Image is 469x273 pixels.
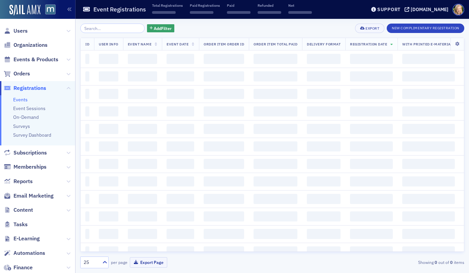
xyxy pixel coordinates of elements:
span: Finance [13,264,33,271]
span: ‌ [128,159,157,169]
span: ‌ [350,54,393,64]
a: Automations [4,249,45,257]
span: E-Learning [13,235,40,242]
span: Order Item Total Paid [254,42,297,46]
span: ‌ [204,176,244,186]
a: Content [4,206,33,214]
div: [DOMAIN_NAME] [411,6,448,12]
span: ‌ [99,211,118,221]
a: On-Demand [13,114,39,120]
span: Content [13,206,33,214]
span: ‌ [167,194,194,204]
span: Memberships [13,163,47,171]
span: ‌ [204,159,244,169]
span: ‌ [128,124,157,134]
span: ‌ [402,89,455,99]
span: ‌ [254,159,297,169]
span: ‌ [350,71,393,81]
span: ‌ [99,106,118,116]
span: ‌ [350,229,393,239]
span: ‌ [128,71,157,81]
span: Profile [452,4,464,15]
span: ‌ [402,106,455,116]
span: ‌ [85,89,89,99]
span: ‌ [204,106,244,116]
span: ‌ [167,211,194,221]
strong: 0 [449,259,454,265]
span: ‌ [254,194,297,204]
span: ‌ [402,54,455,64]
span: ‌ [307,141,341,151]
span: ‌ [350,106,393,116]
span: ‌ [99,246,118,257]
a: New Complimentary Registration [387,25,464,31]
span: ‌ [288,11,312,14]
p: Total Registrations [152,3,183,8]
span: Organizations [13,41,48,49]
span: ‌ [128,106,157,116]
button: [DOMAIN_NAME] [405,7,451,12]
span: ‌ [254,89,297,99]
span: ‌ [85,176,89,186]
a: View Homepage [40,4,56,16]
span: ‌ [254,54,297,64]
span: ‌ [167,106,194,116]
span: ‌ [204,194,244,204]
span: ‌ [152,11,176,14]
a: Orders [4,70,30,77]
span: Events & Products [13,56,58,63]
span: Registration Date [350,42,387,46]
span: ‌ [307,89,341,99]
span: ‌ [307,106,341,116]
span: ‌ [204,246,244,257]
a: Tasks [4,221,28,228]
span: ‌ [167,159,194,169]
span: ‌ [307,246,341,257]
a: Subscriptions [4,149,47,157]
span: ‌ [167,71,194,81]
label: per page [111,259,127,265]
strong: 0 [434,259,438,265]
span: Automations [13,249,45,257]
span: Delivery Format [307,42,341,46]
a: Memberships [4,163,47,171]
button: New Complimentary Registration [387,24,464,33]
a: E-Learning [4,235,40,242]
span: ‌ [85,211,89,221]
a: Events & Products [4,56,58,63]
span: Event Date [167,42,188,46]
span: ‌ [204,71,244,81]
div: 25 [84,259,98,266]
span: ‌ [99,194,118,204]
span: ‌ [350,89,393,99]
span: ‌ [99,54,118,64]
span: ‌ [167,176,194,186]
span: Email Marketing [13,192,54,200]
span: ‌ [128,194,157,204]
span: ‌ [204,54,244,64]
span: With Printed E-Materials [402,42,455,46]
span: ‌ [128,246,157,257]
span: ‌ [99,124,118,134]
span: ‌ [167,229,194,239]
span: ‌ [167,89,194,99]
span: ‌ [99,176,118,186]
span: ‌ [128,54,157,64]
span: ‌ [167,124,194,134]
button: Export Page [130,257,167,268]
span: ‌ [254,71,297,81]
div: Export [365,27,379,30]
span: ‌ [204,89,244,99]
div: Showing out of items [341,259,464,265]
span: ‌ [204,211,244,221]
span: ‌ [402,176,455,186]
span: ‌ [402,229,455,239]
span: ‌ [307,176,341,186]
img: SailAMX [9,5,40,15]
span: Orders [13,70,30,77]
span: ‌ [402,124,455,134]
span: ‌ [99,229,118,239]
span: ‌ [307,54,341,64]
a: Survey Dashboard [13,132,51,138]
span: ‌ [254,141,297,151]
